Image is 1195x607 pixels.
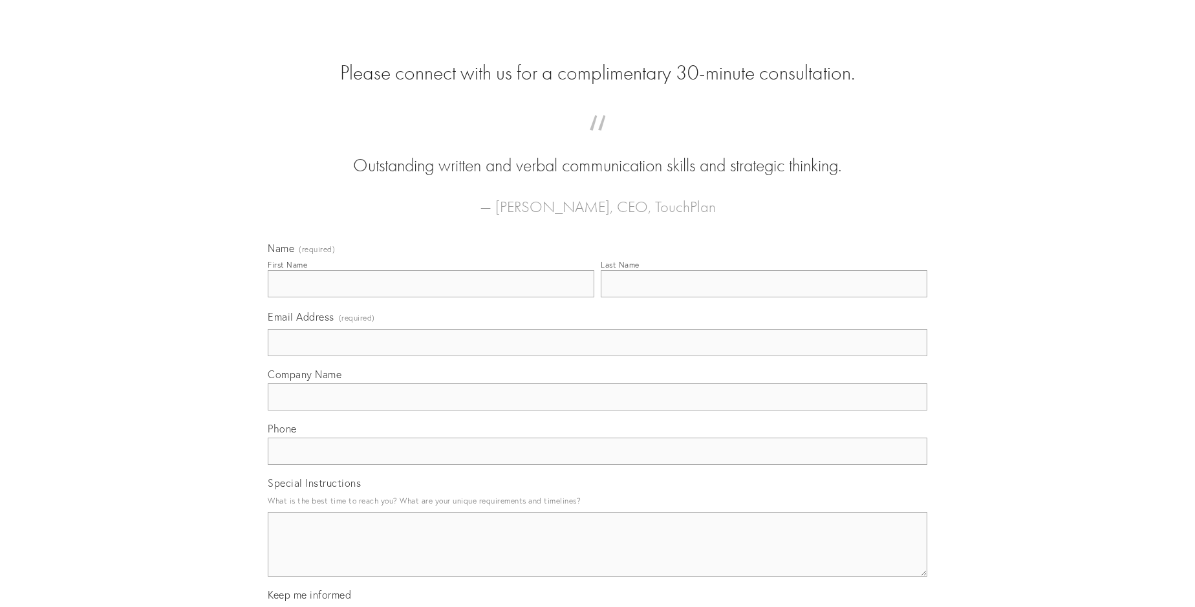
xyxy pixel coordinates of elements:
span: Name [268,242,294,255]
blockquote: Outstanding written and verbal communication skills and strategic thinking. [288,128,907,178]
figcaption: — [PERSON_NAME], CEO, TouchPlan [288,178,907,220]
span: Special Instructions [268,476,361,489]
p: What is the best time to reach you? What are your unique requirements and timelines? [268,492,927,509]
span: (required) [299,246,335,253]
div: Last Name [601,260,640,270]
span: (required) [339,309,375,326]
span: Keep me informed [268,588,351,601]
span: Email Address [268,310,334,323]
div: First Name [268,260,307,270]
span: Company Name [268,368,341,381]
h2: Please connect with us for a complimentary 30-minute consultation. [268,61,927,85]
span: Phone [268,422,297,435]
span: “ [288,128,907,153]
